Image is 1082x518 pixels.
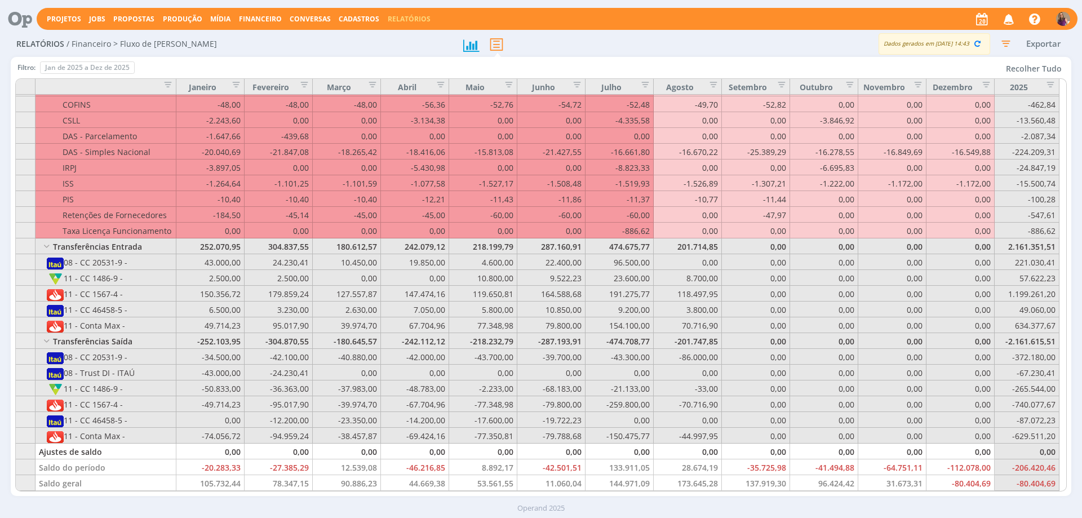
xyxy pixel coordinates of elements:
[449,349,517,365] div: -43.700,00
[790,128,858,144] div: 0,00
[176,302,245,317] div: 6.500,00
[790,302,858,317] div: 0,00
[586,160,654,175] div: -8.823,33
[586,333,654,349] div: -474.708,77
[517,144,586,160] div: -21.427,55
[498,81,513,92] button: Editar filtro para Coluna Maio
[654,270,722,286] div: 8.700,00
[36,238,176,254] div: Transferências Entrada
[722,333,790,349] div: 0,00
[245,144,313,160] div: -21.847,08
[790,207,858,223] div: 0,00
[517,175,586,191] div: -1.508,48
[176,254,245,270] div: 43.000,00
[517,349,586,365] div: -39.700,00
[47,352,64,364] img: 341.png
[858,223,926,238] div: 0,00
[245,254,313,270] div: 24.230,41
[36,254,176,270] div: 08 - CC 20531-9 - [GEOGRAPHIC_DATA]
[381,175,449,191] div: -1.077,58
[722,270,790,286] div: 0,00
[995,349,1059,365] div: -372.180,00
[926,286,995,302] div: 0,00
[858,286,926,302] div: 0,00
[449,207,517,223] div: -60,00
[995,254,1059,270] div: 221.030,41
[858,333,926,349] div: 0,00
[654,286,722,302] div: 118.497,95
[654,175,722,191] div: -1.526,89
[159,15,206,24] button: Produção
[654,333,722,349] div: -201.747,85
[926,270,995,286] div: 0,00
[381,254,449,270] div: 19.850,00
[995,128,1059,144] div: -2.087,34
[449,191,517,207] div: -11,43
[36,333,176,349] div: Transferências Saída
[858,191,926,207] div: 0,00
[517,286,586,302] div: 164.588,68
[995,238,1059,254] div: 2.161.351,51
[313,223,381,238] div: 0,00
[245,112,313,128] div: 0,00
[86,15,109,24] button: Jobs
[176,112,245,128] div: -2.243,60
[654,112,722,128] div: 0,00
[176,349,245,365] div: -34.500,00
[36,175,176,191] div: ISS
[790,317,858,333] div: 0,00
[449,160,517,175] div: 0,00
[995,112,1059,128] div: -13.560,48
[586,79,654,95] div: Julho
[157,81,172,92] button: Editar filtro para Coluna
[449,333,517,349] div: -218.232,79
[449,79,517,95] div: Maio
[313,79,381,95] div: Março
[586,144,654,160] div: -16.661,80
[790,191,858,207] div: 0,00
[995,175,1059,191] div: -15.500,74
[449,223,517,238] div: 0,00
[388,14,431,24] a: Relatórios
[790,349,858,365] div: 0,00
[517,160,586,175] div: 0,00
[313,144,381,160] div: -18.265,42
[586,112,654,128] div: -4.335,58
[858,302,926,317] div: 0,00
[1056,9,1071,29] button: A
[654,191,722,207] div: -10,77
[654,144,722,160] div: -16.670,22
[926,333,995,349] div: 0,00
[907,81,923,92] button: Editar filtro para Coluna Novembro
[1021,37,1066,51] button: Exportar
[858,112,926,128] div: 0,00
[790,79,858,95] div: Outubro
[335,15,383,24] button: Cadastros
[384,15,434,24] button: Relatórios
[36,144,176,160] div: DAS - Simples Nacional
[381,79,449,95] div: Abril
[654,317,722,333] div: 70.716,90
[381,333,449,349] div: -242.112,12
[517,238,586,254] div: 287.160,91
[926,160,995,175] div: 0,00
[449,317,517,333] div: 77.348,98
[1056,12,1070,26] img: A
[36,270,176,286] div: 11 - CC 1486-9 - [GEOGRAPHIC_DATA]
[245,270,313,286] div: 2.500,00
[654,79,722,95] div: Agosto
[39,243,53,251] button: Toggle Grupo
[654,349,722,365] div: -86.000,00
[517,112,586,128] div: 0,00
[517,191,586,207] div: -11,86
[722,144,790,160] div: -25.389,29
[790,144,858,160] div: -16.278,55
[245,238,313,254] div: 304.837,55
[245,160,313,175] div: 0,00
[722,317,790,333] div: 0,00
[517,79,586,95] div: Junho
[245,96,313,112] div: -48,00
[995,270,1059,286] div: 57.622,23
[790,270,858,286] div: 0,00
[995,160,1059,175] div: -24.847,19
